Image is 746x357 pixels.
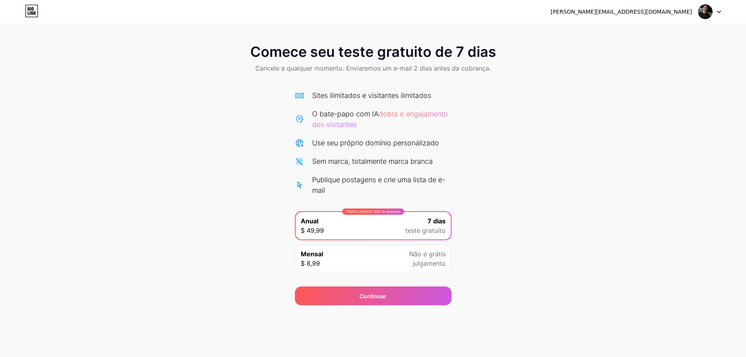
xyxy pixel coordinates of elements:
font: Use seu próprio domínio personalizado [312,139,439,147]
font: Sites ilimitados e visitantes ilimitados [312,91,431,100]
font: Anual [301,217,318,225]
font: 7 dias [428,217,446,225]
font: $ 49,99 [301,227,324,234]
font: Comece seu teste gratuito de 7 dias [250,43,496,60]
font: teste gratuito [405,227,446,234]
font: O bate-papo com IA [312,110,379,118]
font: julgamento [413,259,446,267]
font: Sem marca, totalmente marca branca [312,157,433,165]
font: dobra o engajamento dos visitantes [312,110,448,129]
font: Mensal [301,250,323,258]
font: [PERSON_NAME][EMAIL_ADDRESS][DOMAIN_NAME] [551,9,692,15]
font: Publique postagens e crie uma lista de e-mail [312,176,445,194]
img: Luiz Padilha [698,4,713,19]
font: $ 8,99 [301,259,320,267]
font: Continuar [359,293,387,299]
font: TEMPO LIMITADO: 50% de desconto [346,210,400,214]
font: Não é grátis [409,250,446,258]
font: Cancele a qualquer momento. Enviaremos um e-mail 2 dias antes da cobrança. [255,64,491,72]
